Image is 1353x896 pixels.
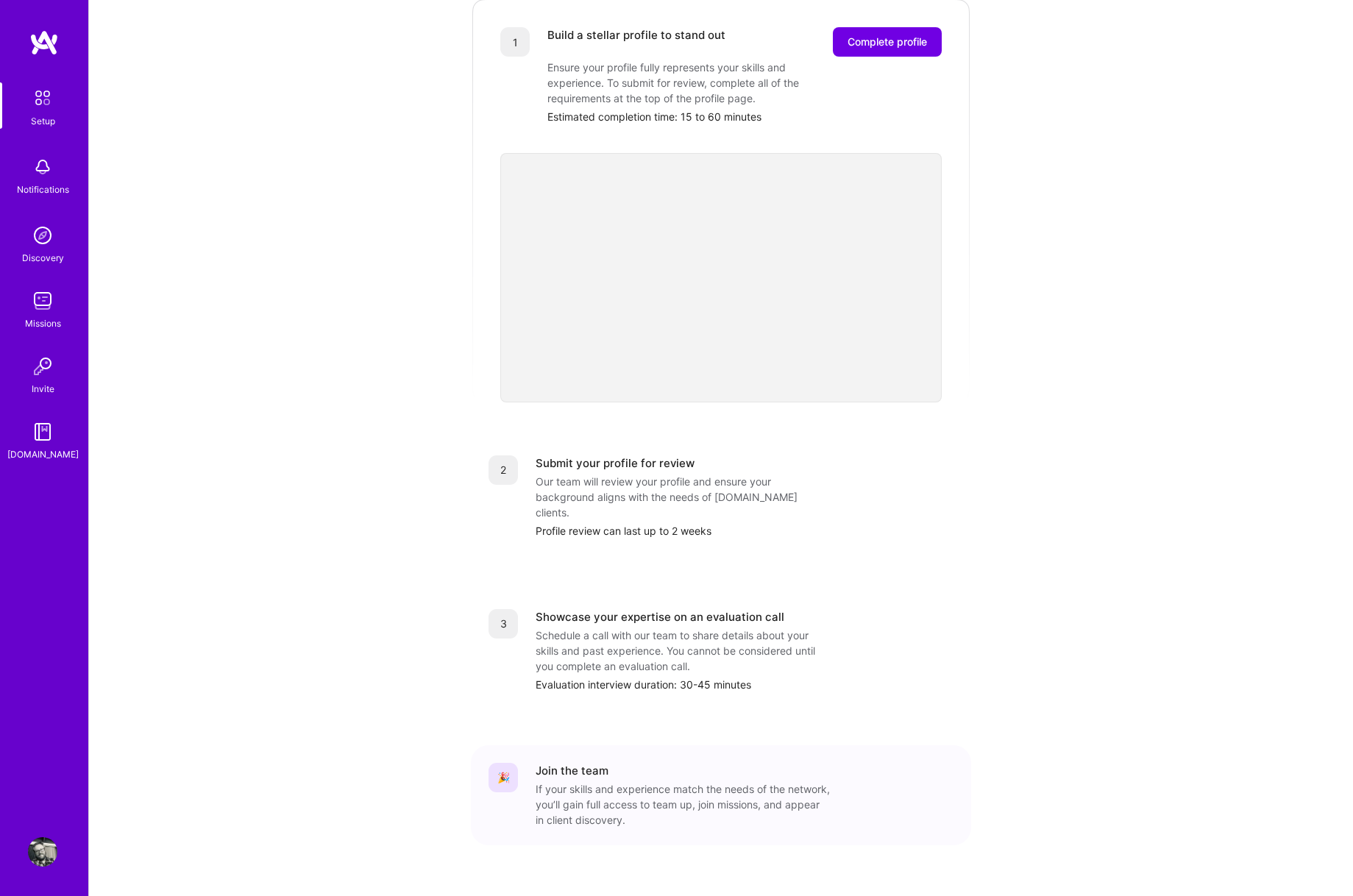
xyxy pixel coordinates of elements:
[28,352,57,381] img: Invite
[489,763,518,792] div: 🎉
[500,27,530,57] div: 1
[7,447,79,462] div: [DOMAIN_NAME]
[833,27,942,57] button: Complete profile
[29,29,59,56] img: logo
[28,837,57,867] img: User Avatar
[17,182,69,197] div: Notifications
[31,113,55,129] div: Setup
[27,82,58,113] img: setup
[28,221,57,250] img: discovery
[536,474,830,520] div: Our team will review your profile and ensure your background aligns with the needs of [DOMAIN_NAM...
[28,286,57,316] img: teamwork
[22,250,64,266] div: Discovery
[24,837,61,867] a: User Avatar
[28,417,57,447] img: guide book
[489,455,518,485] div: 2
[500,153,942,402] iframe: video
[489,609,518,639] div: 3
[547,27,725,57] div: Build a stellar profile to stand out
[536,523,954,538] div: Profile review can last up to 2 weeks
[536,763,608,778] div: Join the team
[32,381,54,397] div: Invite
[547,109,942,124] div: Estimated completion time: 15 to 60 minutes
[536,627,830,674] div: Schedule a call with our team to share details about your skills and past experience. You cannot ...
[547,60,842,106] div: Ensure your profile fully represents your skills and experience. To submit for review, complete a...
[536,609,784,625] div: Showcase your expertise on an evaluation call
[536,455,695,471] div: Submit your profile for review
[536,781,830,828] div: If your skills and experience match the needs of the network, you’ll gain full access to team up,...
[28,152,57,182] img: bell
[536,677,954,692] div: Evaluation interview duration: 30-45 minutes
[25,316,61,331] div: Missions
[848,35,927,49] span: Complete profile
